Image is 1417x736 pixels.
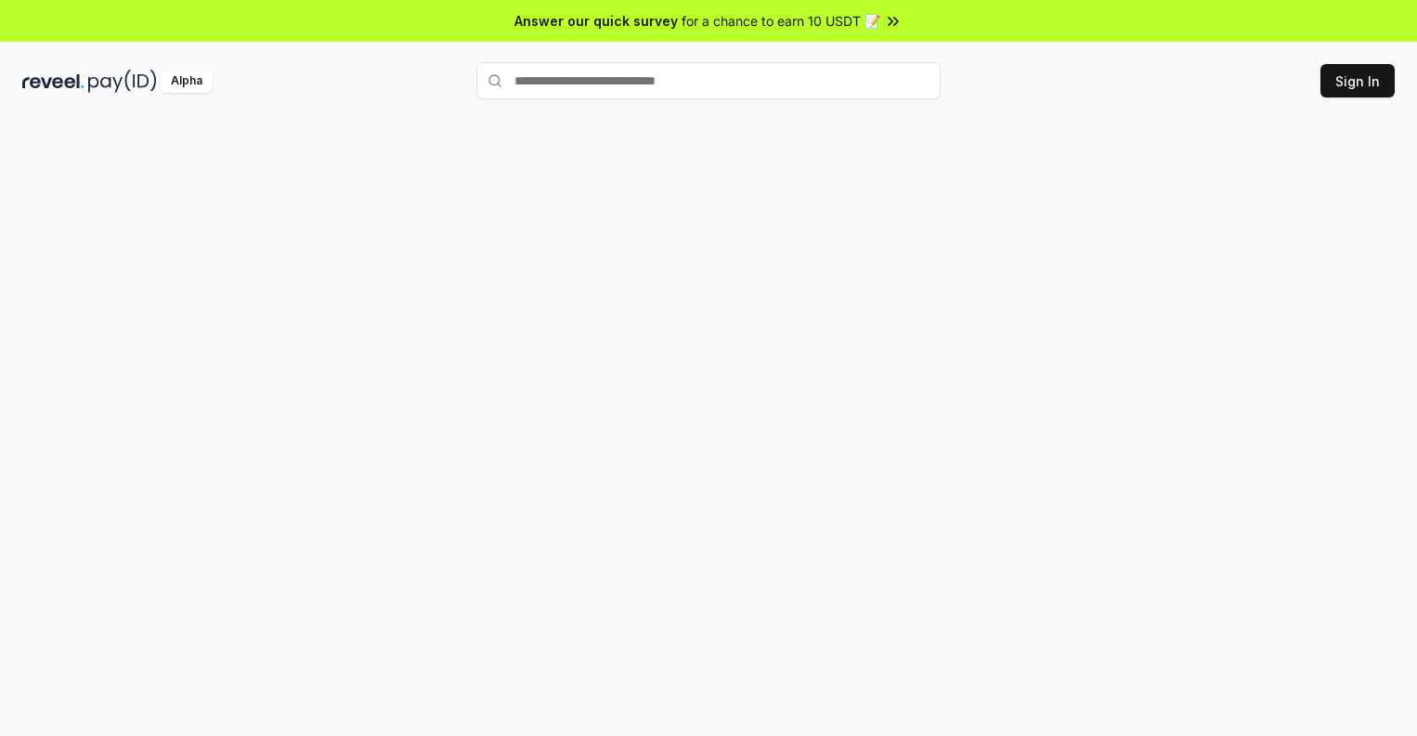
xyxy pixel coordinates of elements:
[88,70,157,93] img: pay_id
[22,70,84,93] img: reveel_dark
[514,11,678,31] span: Answer our quick survey
[682,11,880,31] span: for a chance to earn 10 USDT 📝
[161,70,213,93] div: Alpha
[1320,64,1395,97] button: Sign In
